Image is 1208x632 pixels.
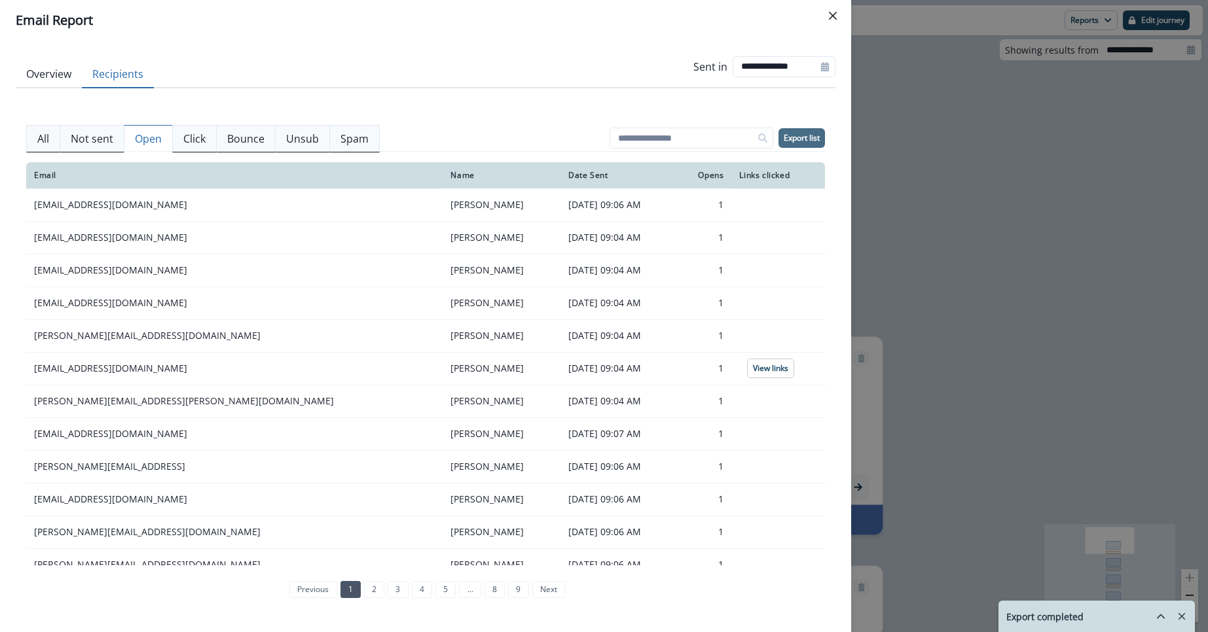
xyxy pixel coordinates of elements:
a: Page 9 [508,581,528,598]
a: Page 5 [435,581,456,598]
button: Overview [16,61,82,88]
p: [DATE] 09:04 AM [568,395,669,408]
p: Bounce [227,131,265,147]
p: [DATE] 09:06 AM [568,525,669,538]
td: 1 [677,516,731,548]
p: Not sent [71,131,113,147]
button: View links [747,359,794,378]
td: [PERSON_NAME] [443,287,560,319]
td: 1 [677,287,731,319]
td: [EMAIL_ADDRESS][DOMAIN_NAME] [26,254,443,287]
button: hide-exports [1150,606,1171,626]
p: [DATE] 09:07 AM [568,427,669,440]
td: [PERSON_NAME] [443,254,560,287]
td: [EMAIL_ADDRESS][DOMAIN_NAME] [26,417,443,450]
td: 1 [677,385,731,417]
td: [PERSON_NAME] [443,188,560,221]
div: Opens [685,170,723,181]
p: [DATE] 09:04 AM [568,362,669,375]
p: Unsub [286,131,319,147]
a: Jump forward [459,581,481,598]
div: Links clicked [739,170,817,181]
td: [PERSON_NAME][EMAIL_ADDRESS][DOMAIN_NAME] [26,548,443,581]
div: Email [34,170,435,181]
button: Export list [778,128,825,148]
p: Open [135,131,162,147]
a: Page 4 [412,581,432,598]
p: Spam [340,131,369,147]
td: 1 [677,548,731,581]
p: [DATE] 09:04 AM [568,329,669,342]
td: [PERSON_NAME] [443,385,560,417]
a: Next page [532,581,565,598]
td: 1 [677,188,731,221]
td: [PERSON_NAME][EMAIL_ADDRESS] [26,450,443,483]
div: Date Sent [568,170,669,181]
ul: Pagination [286,581,565,598]
button: Close [822,5,843,26]
a: Page 1 is your current page [340,581,361,598]
a: Page 3 [388,581,408,598]
p: Sent in [693,59,727,75]
p: [DATE] 09:04 AM [568,264,669,277]
p: [DATE] 09:06 AM [568,558,669,571]
td: [PERSON_NAME] [443,319,560,352]
a: Page 8 [485,581,505,598]
td: [EMAIL_ADDRESS][DOMAIN_NAME] [26,221,443,254]
button: Recipients [82,61,154,88]
td: 1 [677,319,731,352]
p: [DATE] 09:06 AM [568,493,669,506]
td: [PERSON_NAME][EMAIL_ADDRESS][DOMAIN_NAME] [26,516,443,548]
td: [PERSON_NAME] [443,548,560,581]
button: Remove-exports [1171,606,1192,626]
td: 1 [677,417,731,450]
td: [PERSON_NAME][EMAIL_ADDRESS][PERSON_NAME][DOMAIN_NAME] [26,385,443,417]
td: [PERSON_NAME] [443,221,560,254]
p: [DATE] 09:04 AM [568,231,669,244]
td: 1 [677,483,731,516]
td: [EMAIL_ADDRESS][DOMAIN_NAME] [26,287,443,319]
a: Page 2 [364,581,384,598]
p: [DATE] 09:04 AM [568,296,669,309]
p: [DATE] 09:06 AM [568,198,669,211]
p: Click [183,131,206,147]
td: 1 [677,221,731,254]
p: All [37,131,49,147]
td: [PERSON_NAME][EMAIL_ADDRESS][DOMAIN_NAME] [26,319,443,352]
td: 1 [677,352,731,385]
p: [DATE] 09:06 AM [568,460,669,473]
td: [PERSON_NAME] [443,450,560,483]
td: [EMAIL_ADDRESS][DOMAIN_NAME] [26,352,443,385]
td: [EMAIL_ADDRESS][DOMAIN_NAME] [26,483,443,516]
td: [PERSON_NAME] [443,352,560,385]
p: Export list [784,133,820,143]
td: [PERSON_NAME] [443,516,560,548]
p: View links [753,364,788,373]
td: [EMAIL_ADDRESS][DOMAIN_NAME] [26,188,443,221]
p: Export completed [1006,610,1084,623]
td: [PERSON_NAME] [443,417,560,450]
div: Name [450,170,553,181]
td: 1 [677,254,731,287]
td: 1 [677,450,731,483]
td: [PERSON_NAME] [443,483,560,516]
button: hide-exports [1140,601,1166,631]
div: Email Report [16,10,835,30]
